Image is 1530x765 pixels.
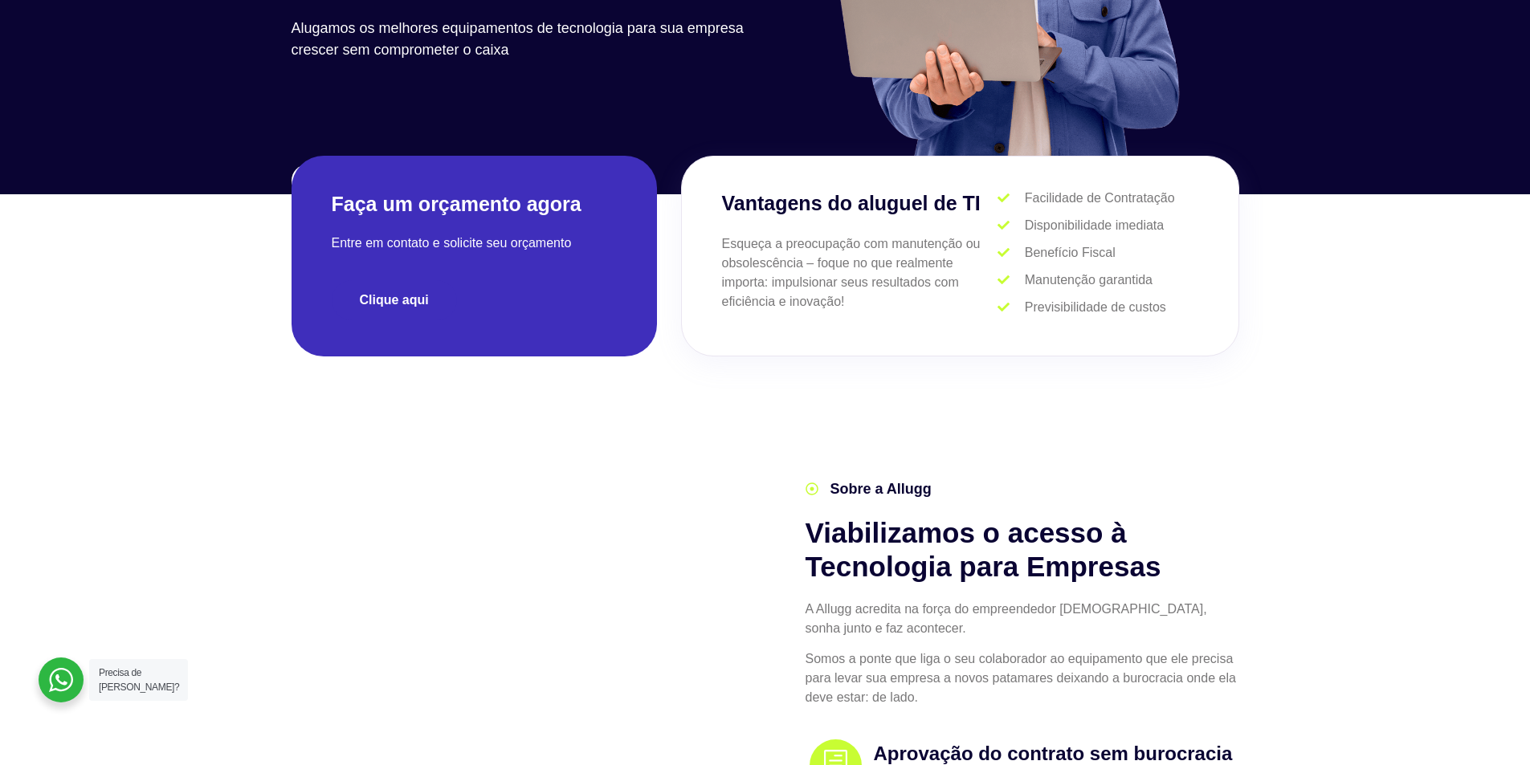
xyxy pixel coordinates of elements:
p: A Allugg acredita na força do empreendedor [DEMOGRAPHIC_DATA], sonha junto e faz acontecer. [806,600,1239,638]
h3: Vantagens do aluguel de TI [722,189,998,219]
span: Sobre a Allugg [826,478,932,500]
span: Clique aqui [360,294,429,307]
span: Disponibilidade imediata [1021,216,1164,235]
span: Previsibilidade de custos [1021,298,1166,317]
span: Facilidade de Contratação [1021,189,1175,208]
p: Alugamos os melhores equipamentos de tecnologia para sua empresa crescer sem comprometer o caixa [292,18,757,61]
h2: Viabilizamos o acesso à Tecnologia para Empresas [806,516,1239,584]
span: Precisa de [PERSON_NAME]? [99,667,179,693]
h2: Faça um orçamento agora [332,191,617,218]
span: Manutenção garantida [1021,271,1153,290]
p: Entre em contato e solicite seu orçamento [332,234,617,253]
p: Esqueça a preocupação com manutenção ou obsolescência – foque no que realmente importa: impulsion... [722,234,998,311]
span: Benefício Fiscal [1021,243,1116,262]
p: Somos a ponte que liga o seu colaborador ao equipamento que ele precisa para levar sua empresa a ... [806,649,1239,707]
a: Clique aqui [332,280,457,320]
